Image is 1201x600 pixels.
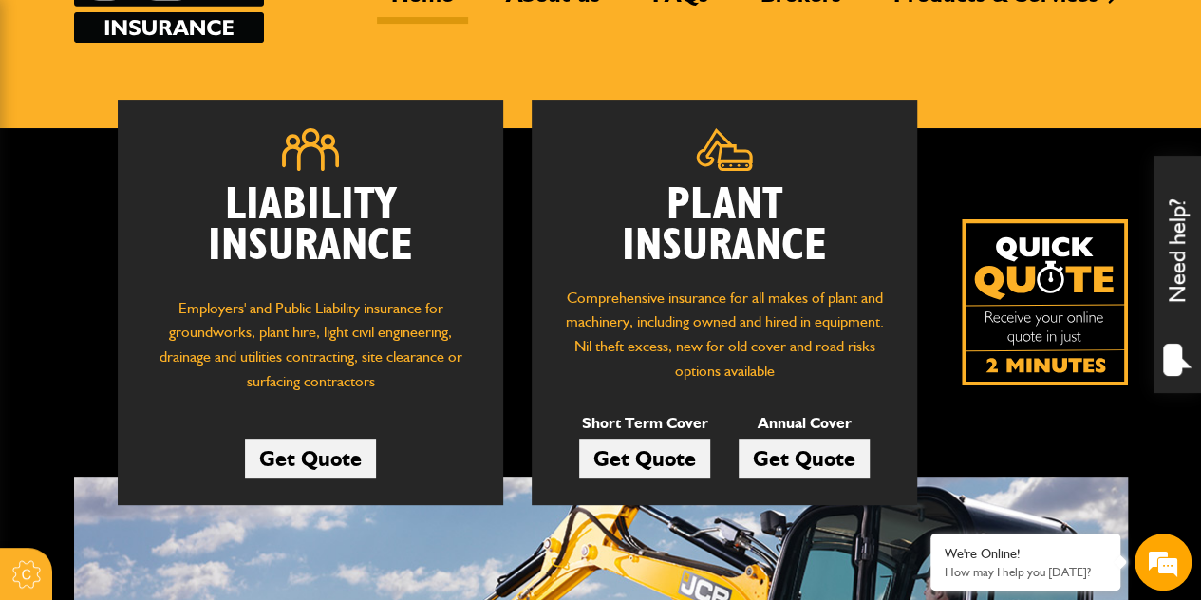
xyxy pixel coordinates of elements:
a: Get Quote [739,439,870,478]
p: Short Term Cover [579,411,710,436]
img: Quick Quote [962,219,1128,385]
a: Get Quote [579,439,710,478]
a: Get your insurance quote isn just 2-minutes [962,219,1128,385]
div: We're Online! [945,546,1106,562]
p: Annual Cover [739,411,870,436]
div: Need help? [1154,156,1201,393]
h2: Liability Insurance [146,185,475,277]
p: Comprehensive insurance for all makes of plant and machinery, including owned and hired in equipm... [560,286,889,383]
h2: Plant Insurance [560,185,889,267]
p: Employers' and Public Liability insurance for groundworks, plant hire, light civil engineering, d... [146,296,475,403]
a: Get Quote [245,439,376,478]
p: How may I help you today? [945,565,1106,579]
